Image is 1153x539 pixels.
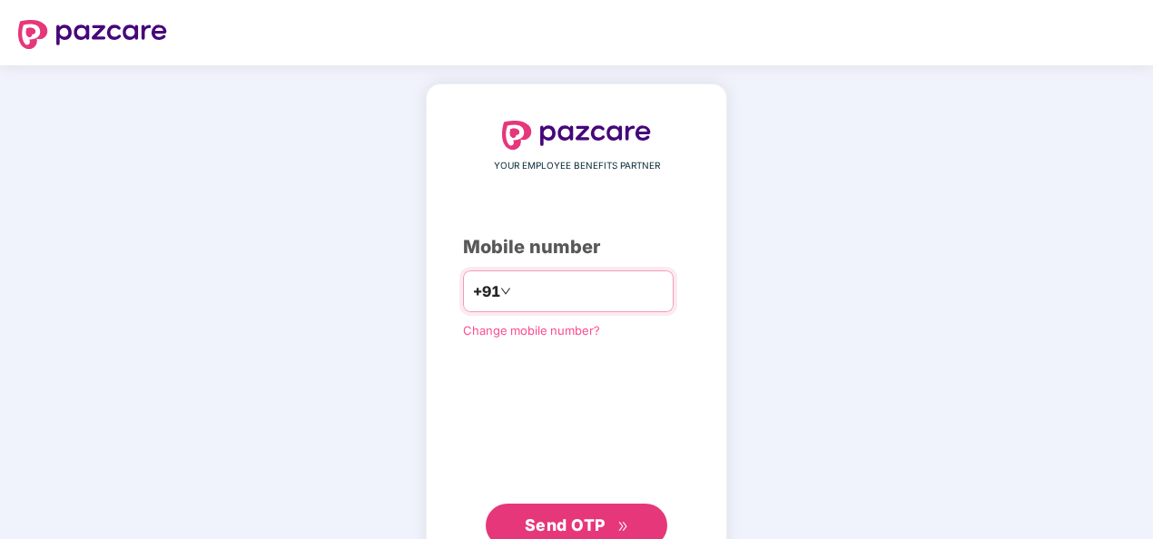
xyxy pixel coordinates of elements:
span: YOUR EMPLOYEE BENEFITS PARTNER [494,159,660,173]
img: logo [18,20,167,49]
span: +91 [473,280,500,303]
a: Change mobile number? [463,323,600,338]
img: logo [502,121,651,150]
div: Mobile number [463,233,690,261]
span: Send OTP [525,515,606,534]
span: double-right [617,521,629,533]
span: down [500,286,511,297]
